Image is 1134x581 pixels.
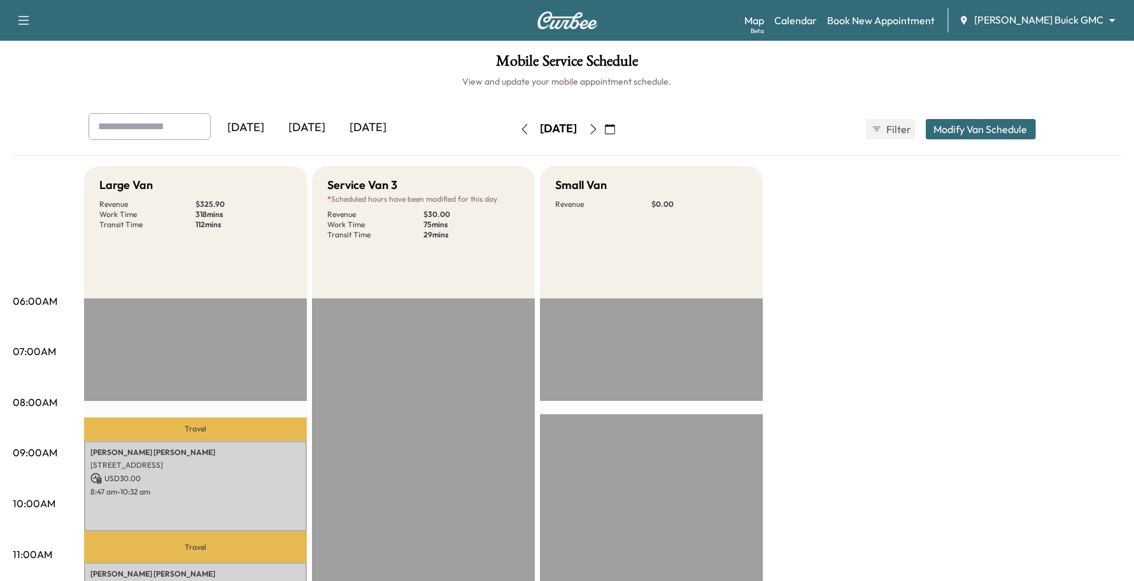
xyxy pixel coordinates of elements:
p: 11:00AM [13,547,52,562]
p: 75 mins [423,220,520,230]
p: Work Time [327,220,423,230]
span: Filter [887,122,910,137]
p: [PERSON_NAME] [PERSON_NAME] [90,447,301,458]
div: [DATE] [338,113,399,143]
p: 10:00AM [13,496,55,511]
button: Modify Van Schedule [926,119,1036,139]
p: Travel [84,531,307,563]
p: Transit Time [99,220,195,230]
h5: Large Van [99,176,153,194]
p: Travel [84,417,307,442]
p: USD 30.00 [90,473,301,484]
p: 08:00AM [13,395,57,410]
p: $ 0.00 [651,199,748,209]
p: 06:00AM [13,293,57,309]
h6: View and update your mobile appointment schedule. [13,75,1121,88]
p: Transit Time [327,230,423,240]
h1: Mobile Service Schedule [13,53,1121,75]
p: 8:47 am - 10:32 am [90,487,301,497]
img: Curbee Logo [537,11,598,29]
a: MapBeta [744,13,764,28]
p: 318 mins [195,209,292,220]
p: Scheduled hours have been modified for this day [327,194,520,204]
button: Filter [866,119,916,139]
p: $ 30.00 [423,209,520,220]
div: Beta [751,26,764,36]
p: 29 mins [423,230,520,240]
p: [PERSON_NAME] [PERSON_NAME] [90,569,301,579]
a: Book New Appointment [827,13,935,28]
p: 112 mins [195,220,292,230]
span: [PERSON_NAME] Buick GMC [974,13,1103,27]
h5: Small Van [555,176,607,194]
p: Revenue [555,199,651,209]
p: 07:00AM [13,344,56,359]
div: [DATE] [216,113,277,143]
p: Revenue [99,199,195,209]
a: Calendar [774,13,817,28]
p: [STREET_ADDRESS] [90,460,301,470]
p: 09:00AM [13,445,57,460]
div: [DATE] [277,113,338,143]
p: Work Time [99,209,195,220]
h5: Service Van 3 [327,176,397,194]
p: $ 325.90 [195,199,292,209]
div: [DATE] [541,121,578,137]
p: Revenue [327,209,423,220]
